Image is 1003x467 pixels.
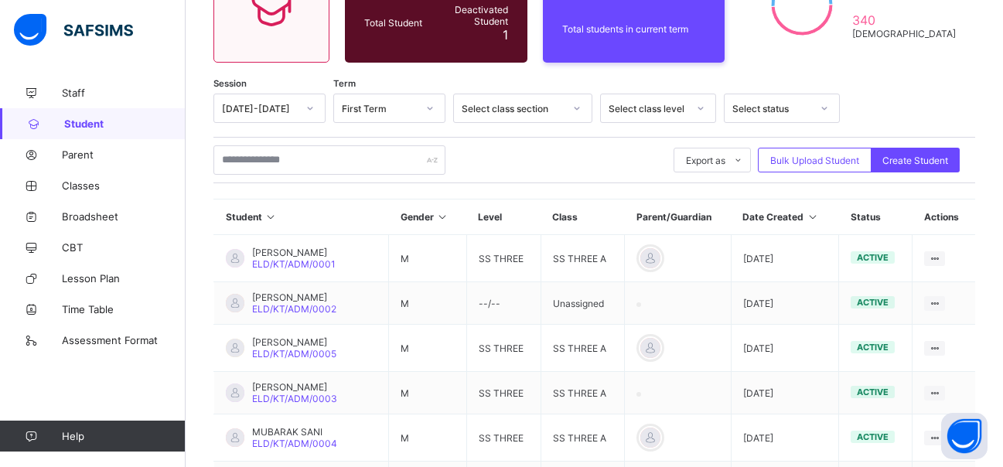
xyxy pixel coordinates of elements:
td: SS THREE [466,325,541,372]
span: [PERSON_NAME] [252,247,336,258]
span: [PERSON_NAME] [252,336,336,348]
img: safsims [14,14,133,46]
td: --/-- [466,282,541,325]
span: active [857,342,889,353]
span: Lesson Plan [62,272,186,285]
td: M [389,235,466,282]
span: ELD/KT/ADM/0003 [252,393,337,404]
span: ELD/KT/ADM/0004 [252,438,337,449]
td: [DATE] [731,372,838,414]
span: Total students in current term [562,23,706,35]
td: M [389,372,466,414]
span: Bulk Upload Student [770,155,859,166]
td: M [389,282,466,325]
span: Parent [62,148,186,161]
th: Actions [913,199,975,235]
div: First Term [342,103,417,114]
span: Assessment Format [62,334,186,346]
span: Session [213,78,247,89]
span: Create Student [882,155,948,166]
th: Gender [389,199,466,235]
span: ELD/KT/ADM/0001 [252,258,336,270]
th: Level [466,199,541,235]
div: Select class section [462,103,564,114]
i: Sort in Ascending Order [436,211,449,223]
div: Select status [732,103,811,114]
i: Sort in Ascending Order [806,211,819,223]
td: SS THREE [466,414,541,462]
td: [DATE] [731,282,838,325]
td: [DATE] [731,325,838,372]
i: Sort in Ascending Order [264,211,278,223]
span: [DEMOGRAPHIC_DATA] [852,28,956,39]
span: active [857,431,889,442]
span: 340 [852,12,956,28]
span: active [857,252,889,263]
th: Parent/Guardian [625,199,731,235]
span: Broadsheet [62,210,186,223]
td: M [389,325,466,372]
span: Help [62,430,185,442]
span: active [857,297,889,308]
div: Total Student [360,13,426,32]
span: Export as [686,155,725,166]
span: CBT [62,241,186,254]
span: Student [64,118,186,130]
span: ELD/KT/ADM/0002 [252,303,336,315]
span: 1 [503,27,508,43]
span: MUBARAK SANI [252,426,337,438]
td: SS THREE A [541,235,624,282]
span: [PERSON_NAME] [252,381,337,393]
td: SS THREE A [541,372,624,414]
td: SS THREE A [541,325,624,372]
span: Deactivated Student [430,4,508,27]
span: Staff [62,87,186,99]
th: Status [839,199,913,235]
div: Select class level [609,103,687,114]
td: SS THREE A [541,414,624,462]
td: [DATE] [731,235,838,282]
td: M [389,414,466,462]
span: Term [333,78,356,89]
span: Classes [62,179,186,192]
td: Unassigned [541,282,624,325]
span: active [857,387,889,397]
td: SS THREE [466,372,541,414]
span: ELD/KT/ADM/0005 [252,348,336,360]
th: Student [214,199,389,235]
button: Open asap [941,413,988,459]
span: Time Table [62,303,186,315]
th: Class [541,199,624,235]
div: [DATE]-[DATE] [222,103,297,114]
span: [PERSON_NAME] [252,291,336,303]
th: Date Created [731,199,838,235]
td: [DATE] [731,414,838,462]
td: SS THREE [466,235,541,282]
